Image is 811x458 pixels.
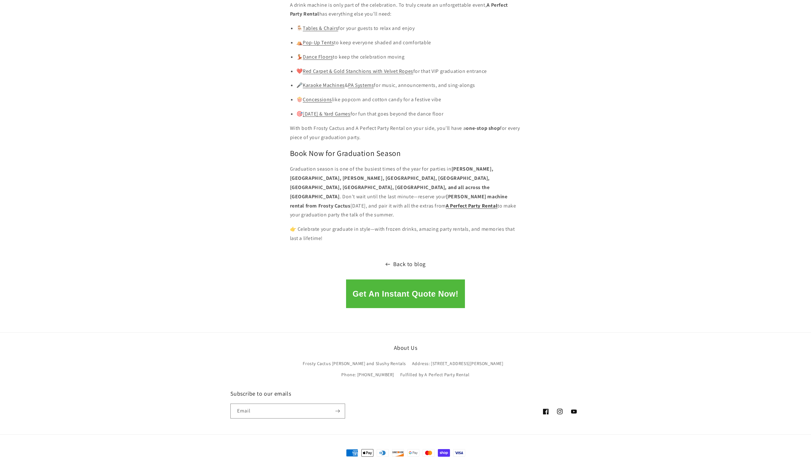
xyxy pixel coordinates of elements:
[285,344,527,351] h2: About Us
[24,38,57,42] div: Domain Overview
[412,358,503,369] a: Address: [STREET_ADDRESS][PERSON_NAME]
[290,166,494,200] strong: [PERSON_NAME], [GEOGRAPHIC_DATA], [PERSON_NAME], [GEOGRAPHIC_DATA], [GEOGRAPHIC_DATA], [GEOGRAPHI...
[290,1,521,19] p: A drink machine is only part of the celebration. To truly create an unforgettable event, has ever...
[18,10,31,15] div: v 4.0.25
[346,279,465,308] button: Get An Instant Quote Now!
[290,193,508,209] strong: [PERSON_NAME] machine rental from Frosty Cactus
[10,17,15,22] img: website_grey.svg
[446,202,497,209] a: A Perfect Party Rental
[303,96,332,103] a: Concessions
[296,109,521,119] p: 🎯 for fun that goes beyond the dance floor
[296,81,521,90] p: 🎤 & for music, announcements, and sing-alongs
[290,2,508,18] strong: A Perfect Party Rental
[296,24,521,33] p: 🪑 for your guests to relax and enjoy
[303,39,334,46] a: Pop-Up Tents
[400,369,470,380] a: Fulfilled by A Perfect Party Rental
[303,360,406,369] a: Frosty Cactus [PERSON_NAME] and Slushy Rentals
[296,38,521,47] p: ⛺️ to keep everyone shaded and comfortable
[303,53,333,60] a: Dance Floors
[231,404,345,418] input: Email
[466,125,500,131] strong: one-stop shop
[303,25,338,32] a: Tables & Chairs
[290,148,521,158] h2: Book Now for Graduation Season
[296,53,521,62] p: 💃 to keep the celebration moving
[331,404,345,419] button: Subscribe
[230,390,406,397] h2: Subscribe to our emails
[63,37,69,42] img: tab_keywords_by_traffic_grey.svg
[296,67,521,76] p: ❤️ for that VIP graduation entrance
[303,68,413,74] a: Red Carpet & Gold Stanchions with Velvet Ropes
[303,110,350,117] a: [DATE] & Yard Games
[10,10,15,15] img: logo_orange.svg
[290,225,521,243] p: 👉 Celebrate your graduate in style—with frozen drinks, amazing party rentals, and memories that l...
[296,95,521,104] p: 🍿 like popcorn and cotton candy for a festive vibe
[70,38,107,42] div: Keywords by Traffic
[341,369,394,380] a: Phone: [PHONE_NUMBER]
[348,82,374,88] a: PA Systems
[17,37,22,42] img: tab_domain_overview_orange.svg
[290,124,521,142] p: With both Frosty Cactus and A Perfect Party Rental on your side, you’ll have a for every piece of...
[17,17,70,22] div: Domain: [DOMAIN_NAME]
[290,165,521,220] p: Graduation season is one of the busiest times of the year for parties in . Don’t wait until the l...
[303,82,345,88] a: Karaoke Machines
